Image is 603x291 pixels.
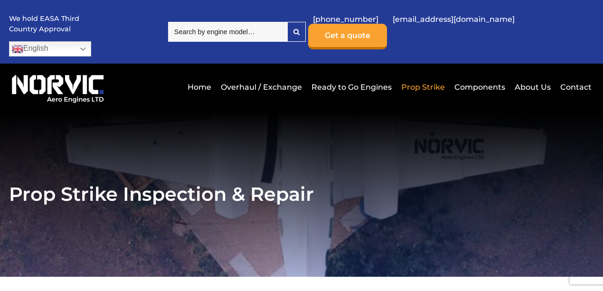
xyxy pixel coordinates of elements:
input: Search by engine model… [168,22,287,42]
a: English [9,41,91,56]
img: Norvic Aero Engines logo [9,71,106,103]
a: Get a quote [308,24,387,49]
a: [PHONE_NUMBER] [308,8,383,31]
a: Contact [558,75,592,99]
a: Home [185,75,214,99]
a: About Us [512,75,553,99]
a: Ready to Go Engines [309,75,394,99]
p: We hold EASA Third Country Approval [9,14,80,34]
img: en [12,43,23,55]
a: Components [452,75,508,99]
a: Prop Strike [399,75,447,99]
h1: Prop Strike Inspection & Repair [9,182,594,206]
a: Overhaul / Exchange [218,75,304,99]
a: [EMAIL_ADDRESS][DOMAIN_NAME] [388,8,519,31]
